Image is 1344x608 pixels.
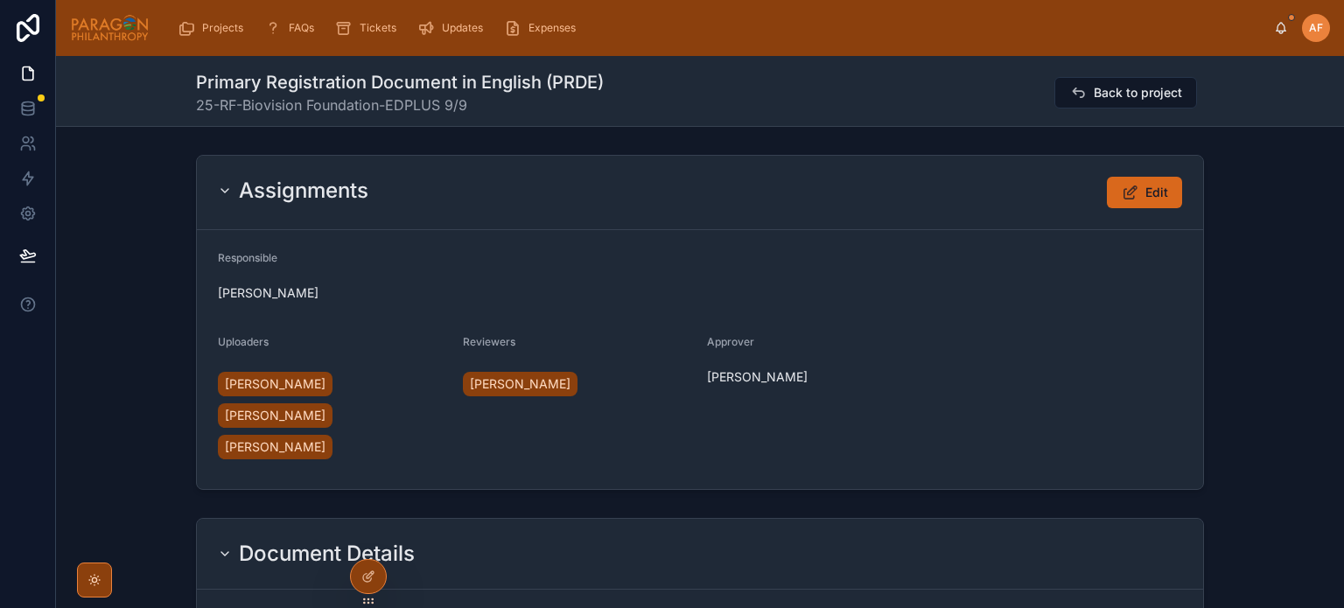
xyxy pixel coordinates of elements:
[330,12,409,44] a: Tickets
[218,251,277,264] span: Responsible
[196,70,604,94] h1: Primary Registration Document in English (PRDE)
[707,335,754,348] span: Approver
[196,94,604,115] span: 25-RF-Biovision Foundation-EDPLUS 9/9
[1054,77,1197,108] button: Back to project
[164,9,1274,47] div: scrollable content
[202,21,243,35] span: Projects
[225,407,325,424] span: [PERSON_NAME]
[218,335,269,348] span: Uploaders
[412,12,495,44] a: Updates
[70,14,150,42] img: App logo
[463,335,515,348] span: Reviewers
[1107,177,1182,208] button: Edit
[225,375,325,393] span: [PERSON_NAME]
[499,12,588,44] a: Expenses
[1309,21,1323,35] span: AF
[470,375,570,393] span: [PERSON_NAME]
[225,438,325,456] span: [PERSON_NAME]
[239,540,415,568] h2: Document Details
[442,21,483,35] span: Updates
[218,284,318,302] span: [PERSON_NAME]
[289,21,314,35] span: FAQs
[1094,84,1182,101] span: Back to project
[360,21,396,35] span: Tickets
[707,368,808,386] span: [PERSON_NAME]
[239,177,368,205] h2: Assignments
[1145,184,1168,201] span: Edit
[259,12,326,44] a: FAQs
[172,12,255,44] a: Projects
[528,21,576,35] span: Expenses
